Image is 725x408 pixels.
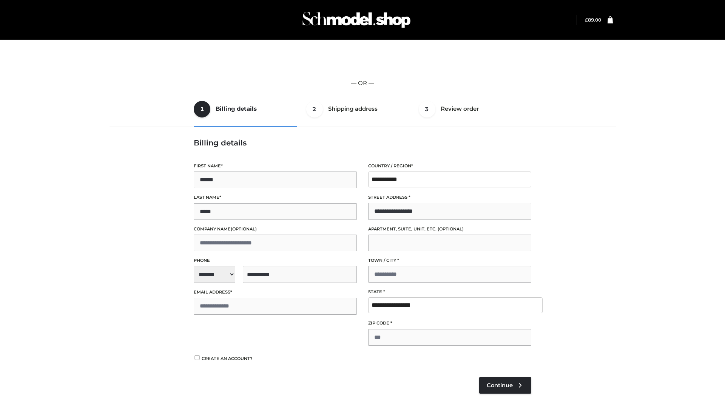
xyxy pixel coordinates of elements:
label: Company name [194,226,357,233]
label: Apartment, suite, unit, etc. [368,226,531,233]
h3: Billing details [194,138,531,147]
label: Country / Region [368,162,531,170]
label: First name [194,162,357,170]
img: Schmodel Admin 964 [300,5,413,35]
label: Street address [368,194,531,201]
span: Continue [487,382,513,389]
p: — OR — [112,78,613,88]
a: £89.00 [585,17,601,23]
label: State [368,288,531,295]
span: (optional) [438,226,464,232]
input: Create an account? [194,355,201,360]
label: Phone [194,257,357,264]
label: ZIP Code [368,320,531,327]
span: (optional) [231,226,257,232]
label: Last name [194,194,357,201]
bdi: 89.00 [585,17,601,23]
a: Continue [479,377,531,394]
iframe: Secure express checkout frame [111,50,614,71]
span: £ [585,17,588,23]
span: Create an account? [202,356,253,361]
label: Email address [194,289,357,296]
label: Town / City [368,257,531,264]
